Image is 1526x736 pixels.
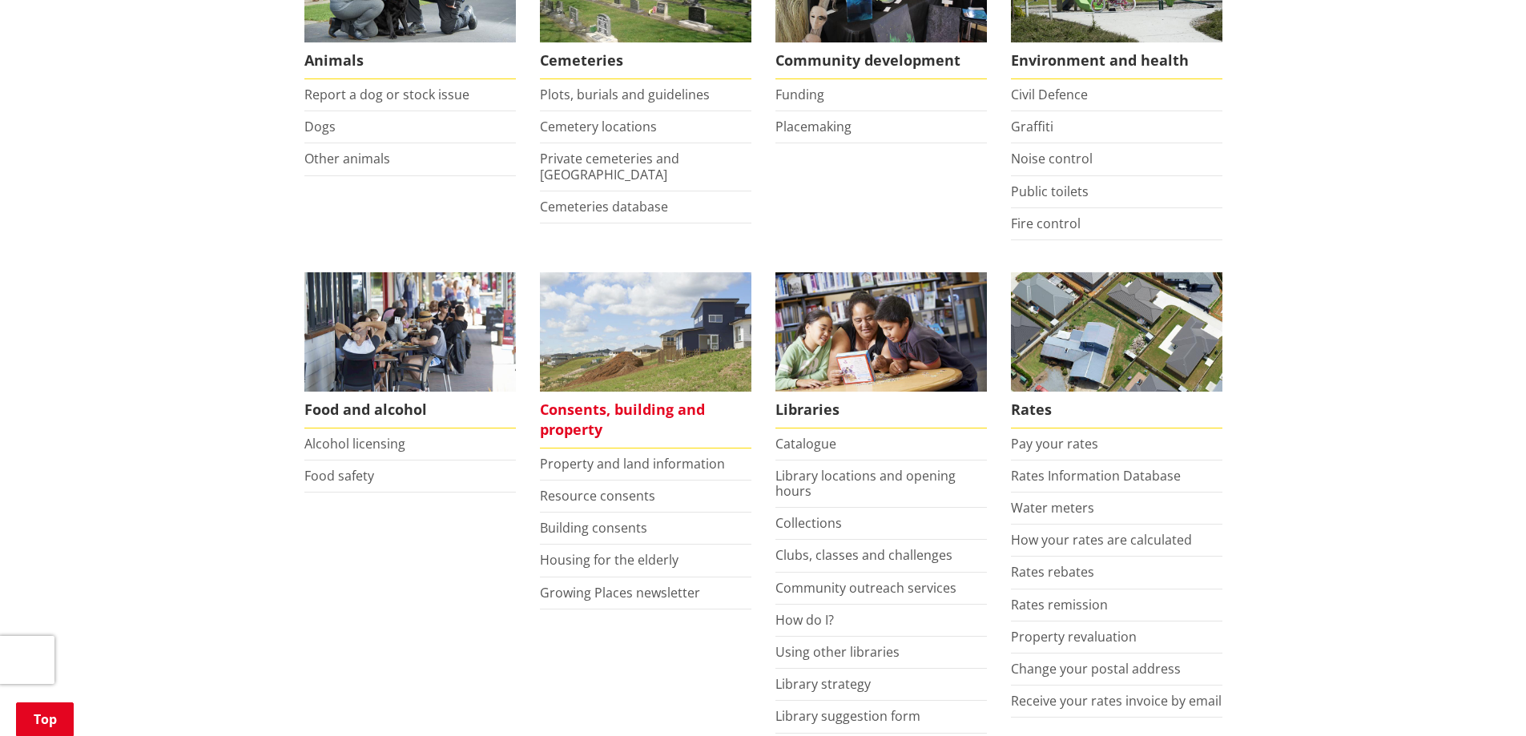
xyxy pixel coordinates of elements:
a: Noise control [1011,150,1093,167]
a: Library strategy [775,675,871,693]
a: Water meters [1011,499,1094,517]
a: Library locations and opening hours [775,467,956,500]
a: Other animals [304,150,390,167]
a: Rates remission [1011,596,1108,613]
a: Placemaking [775,118,852,135]
a: Dogs [304,118,336,135]
span: Community development [775,42,987,79]
a: Collections [775,514,842,532]
a: Change your postal address [1011,660,1181,678]
a: Rates rebates [1011,563,1094,581]
a: Pay your rates [1011,435,1098,452]
span: Food and alcohol [304,392,516,428]
span: Rates [1011,392,1222,428]
a: Public toilets [1011,183,1089,200]
a: Property revaluation [1011,628,1137,646]
a: How do I? [775,611,834,629]
span: Cemeteries [540,42,751,79]
img: Rates-thumbnail [1011,272,1222,392]
a: New Pokeno housing development Consents, building and property [540,272,751,448]
a: Growing Places newsletter [540,584,700,601]
a: Receive your rates invoice by email [1011,692,1222,710]
span: Animals [304,42,516,79]
a: Housing for the elderly [540,551,678,569]
a: Alcohol licensing [304,435,405,452]
a: Graffiti [1011,118,1053,135]
a: Report a dog or stock issue [304,86,469,103]
a: Top [16,702,74,736]
a: Catalogue [775,435,836,452]
a: Cemetery locations [540,118,657,135]
a: Library suggestion form [775,707,920,725]
a: Civil Defence [1011,86,1088,103]
span: Libraries [775,392,987,428]
a: Funding [775,86,824,103]
a: Food and Alcohol in the Waikato Food and alcohol [304,272,516,428]
a: Rates Information Database [1011,467,1181,485]
a: Cemeteries database [540,198,668,215]
a: Using other libraries [775,643,900,661]
span: Environment and health [1011,42,1222,79]
a: Food safety [304,467,374,485]
a: Resource consents [540,487,655,505]
a: Fire control [1011,215,1081,232]
span: Consents, building and property [540,392,751,448]
img: Land and property thumbnail [540,272,751,392]
a: How your rates are calculated [1011,531,1192,549]
a: Pay your rates online Rates [1011,272,1222,428]
a: Property and land information [540,455,725,473]
a: Community outreach services [775,579,956,597]
a: Clubs, classes and challenges [775,546,952,564]
img: Food and Alcohol in the Waikato [304,272,516,392]
a: Plots, burials and guidelines [540,86,710,103]
a: Library membership is free to everyone who lives in the Waikato district. Libraries [775,272,987,428]
a: Private cemeteries and [GEOGRAPHIC_DATA] [540,150,679,183]
iframe: Messenger Launcher [1452,669,1510,726]
a: Building consents [540,519,647,537]
img: Waikato District Council libraries [775,272,987,392]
